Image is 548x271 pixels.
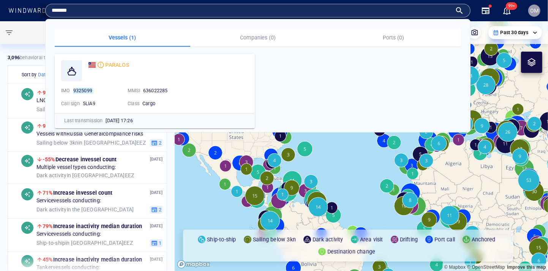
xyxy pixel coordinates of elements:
[150,189,163,196] p: [DATE]
[61,100,80,107] p: Call sign
[43,90,148,96] span: Increase in activity median duration
[38,71,57,79] div: Date
[36,106,146,113] span: in [GEOGRAPHIC_DATA] EEZ
[142,100,188,107] div: Cargo
[36,239,133,246] span: in [GEOGRAPHIC_DATA] EEZ
[150,139,163,147] button: 2
[105,60,129,69] span: PARALOS
[8,55,20,60] strong: 3,096
[36,197,101,204] span: Service vessels conducting:
[106,118,133,123] span: [DATE] 17:26
[36,206,67,212] span: Dark activity
[22,71,36,79] h6: Sort by
[360,235,383,244] p: Area visit
[207,235,236,244] p: Ship-to-ship
[502,6,512,15] div: Notification center
[59,33,186,42] p: Vessels (1)
[158,206,161,213] span: 2
[36,131,143,137] span: Vessels with Russia General compliance risks
[195,33,321,42] p: Companies (0)
[43,156,117,162] span: Decrease in vessel count
[38,71,48,79] h6: Date
[43,223,53,229] span: 79%
[61,87,70,94] p: IMO
[36,106,78,112] span: Sailing below 3kn
[36,172,134,179] span: in [GEOGRAPHIC_DATA] EEZ
[8,54,89,61] p: behavioral trends (Past 30 days)
[472,235,496,244] p: Anchored
[158,139,161,146] span: 2
[150,239,163,247] button: 1
[36,164,116,171] span: Multiple vessel types conducting:
[507,265,546,270] a: Map feedback
[43,190,53,196] span: 71%
[434,235,455,244] p: Port call
[516,237,542,265] iframe: Chat
[158,239,161,246] span: 1
[467,265,505,270] a: OpenStreetMap
[150,205,163,214] button: 2
[43,156,55,162] span: -55%
[43,223,142,229] span: Increase in activity median duration
[400,235,418,244] p: Drifting
[253,235,296,244] p: Sailing below 3kn
[313,235,343,244] p: Dark activity
[98,62,104,68] div: Moderate risk
[36,206,134,213] span: in the [GEOGRAPHIC_DATA]
[530,8,539,14] span: OM
[36,172,67,178] span: Dark activity
[493,29,537,36] div: Past 30 days
[501,5,513,17] a: 99+
[128,87,140,94] p: MMSI
[43,190,112,196] span: Increase in vessel count
[73,88,92,93] mark: 9325099
[175,21,548,271] canvas: Map
[36,239,65,246] span: Ship-to-ship
[36,139,146,146] span: in [GEOGRAPHIC_DATA] EEZ
[36,139,78,145] span: Sailing below 3kn
[43,123,148,129] span: Increase in activity median duration
[36,97,67,104] span: LNG tankers
[501,29,528,36] p: Past 30 days
[88,60,129,69] a: PARALOS
[105,62,129,68] span: PARALOS
[64,117,103,124] p: Last transmission
[128,100,139,107] p: Class
[150,156,163,163] p: [DATE]
[143,88,168,93] span: 636022285
[177,260,210,269] a: Mapbox logo
[502,6,512,15] button: 99+
[83,101,95,106] span: 5LIA9
[506,2,517,10] span: 99+
[327,247,376,256] p: Destination change
[36,231,101,238] span: Service vessels conducting:
[527,3,542,18] button: OM
[330,33,456,42] p: Ports (0)
[43,123,59,129] span: 999+%
[43,90,59,96] span: 999+%
[444,265,466,270] a: Mapbox
[150,222,163,230] p: [DATE]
